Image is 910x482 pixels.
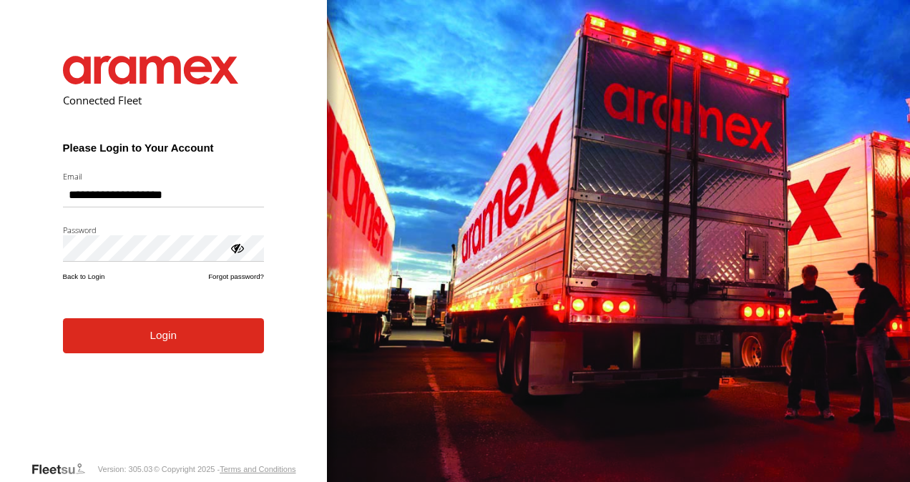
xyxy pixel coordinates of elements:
[208,272,264,280] a: Forgot password?
[63,318,264,353] button: Login
[63,272,105,280] a: Back to Login
[63,142,264,154] h3: Please Login to Your Account
[63,171,264,182] label: Email
[31,462,97,476] a: Visit our Website
[63,93,264,107] h2: Connected Fleet
[98,465,152,473] div: Version: 305.03
[154,465,296,473] div: © Copyright 2025 -
[63,225,264,235] label: Password
[63,56,239,84] img: Aramex
[220,465,295,473] a: Terms and Conditions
